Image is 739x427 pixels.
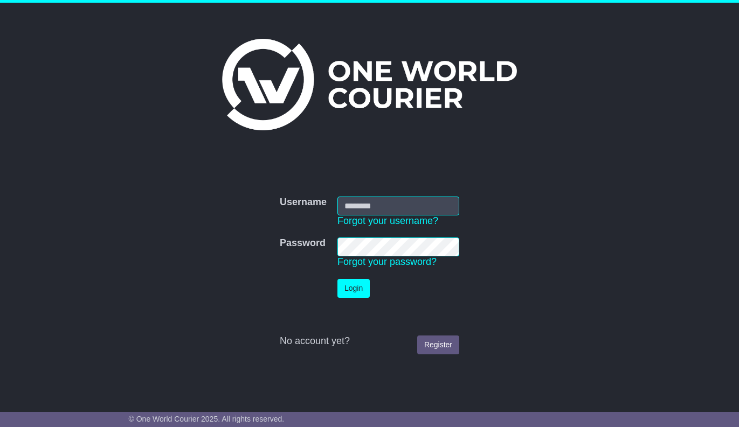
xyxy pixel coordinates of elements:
a: Register [417,335,459,354]
img: One World [222,39,516,130]
button: Login [337,279,370,298]
span: © One World Courier 2025. All rights reserved. [129,415,285,423]
a: Forgot your username? [337,215,438,226]
label: Password [280,237,326,249]
a: Forgot your password? [337,256,437,267]
label: Username [280,197,327,208]
div: No account yet? [280,335,459,347]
